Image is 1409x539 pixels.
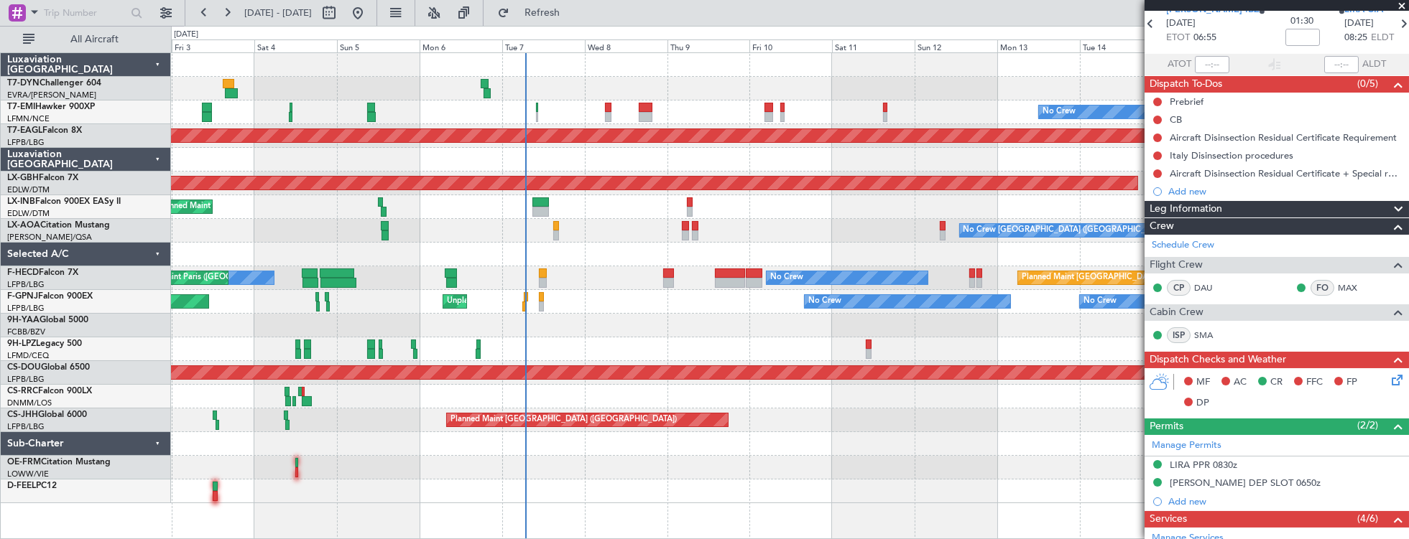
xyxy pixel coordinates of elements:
[7,79,101,88] a: T7-DYNChallenger 604
[7,232,92,243] a: [PERSON_NAME]/QSA
[1080,39,1163,52] div: Tue 14
[1152,238,1214,253] a: Schedule Crew
[1291,14,1314,29] span: 01:30
[7,421,45,432] a: LFPB/LBG
[7,458,41,467] span: OE-FRM
[1170,149,1293,161] div: Italy Disinsection procedures
[7,363,90,372] a: CS-DOUGlobal 6500
[1150,511,1187,528] span: Services
[585,39,667,52] div: Wed 8
[512,8,573,18] span: Refresh
[7,316,40,324] span: 9H-YAA
[7,174,39,182] span: LX-GBH
[1150,418,1183,435] span: Permits
[1150,304,1204,321] span: Cabin Crew
[420,39,502,52] div: Mon 6
[1346,375,1357,390] span: FP
[7,374,45,385] a: LFPB/LBG
[770,267,803,289] div: No Crew
[7,79,40,88] span: T7-DYN
[808,291,841,312] div: No Crew
[7,327,45,337] a: FCBB/BZV
[254,39,337,52] div: Sat 4
[7,350,49,361] a: LFMD/CEQ
[7,90,96,100] a: EVRA/[PERSON_NAME]
[997,39,1080,52] div: Mon 13
[1338,281,1370,294] a: MAX
[1357,511,1378,526] span: (4/6)
[1168,57,1191,72] span: ATOT
[37,34,152,44] span: All Aircraft
[7,292,38,301] span: F-GPNJ
[44,2,126,24] input: Trip Number
[7,482,36,490] span: D-FEEL
[1022,267,1248,289] div: Planned Maint [GEOGRAPHIC_DATA] ([GEOGRAPHIC_DATA])
[172,39,254,52] div: Fri 3
[7,292,93,301] a: F-GPNJFalcon 900EX
[1362,57,1386,72] span: ALDT
[1150,76,1222,93] span: Dispatch To-Dos
[1170,459,1237,471] div: LIRA PPR 0830z
[1167,327,1191,343] div: ISP
[7,279,45,290] a: LFPB/LBG
[244,6,312,19] span: [DATE] - [DATE]
[1170,477,1321,489] div: [PERSON_NAME] DEP SLOT 0650z
[337,39,420,52] div: Sun 5
[7,458,111,467] a: OE-FRMCitation Mustang
[7,316,88,324] a: 9H-YAAGlobal 5000
[832,39,915,52] div: Sat 11
[667,39,750,52] div: Thu 9
[1150,201,1222,217] span: Leg Information
[7,268,78,277] a: F-HECDFalcon 7X
[7,126,42,135] span: T7-EAGL
[1168,185,1402,197] div: Add new
[1345,31,1368,45] span: 08:25
[491,1,577,24] button: Refresh
[1196,375,1210,390] span: MF
[1306,375,1323,390] span: FFC
[7,103,35,111] span: T7-EMI
[502,39,585,52] div: Tue 7
[451,409,677,431] div: Planned Maint [GEOGRAPHIC_DATA] ([GEOGRAPHIC_DATA])
[1167,280,1191,296] div: CP
[915,39,997,52] div: Sun 12
[1150,352,1286,368] span: Dispatch Checks and Weather
[1170,131,1397,144] div: Aircraft Disinsection Residual Certificate Requirement
[7,268,39,277] span: F-HECD
[1357,76,1378,91] span: (0/5)
[1270,375,1283,390] span: CR
[7,469,49,479] a: LOWW/VIE
[7,482,57,490] a: D-FEELPC12
[1372,31,1395,45] span: ELDT
[7,197,121,206] a: LX-INBFalcon 900EX EASy II
[7,303,45,314] a: LFPB/LBG
[7,411,87,419] a: CS-JHHGlobal 6000
[1194,329,1226,342] a: SMA
[7,387,92,395] a: CS-RRCFalcon 900LX
[7,208,50,219] a: EDLW/DTM
[7,339,82,348] a: 9H-LPZLegacy 500
[447,291,683,312] div: Unplanned Maint [GEOGRAPHIC_DATA] ([GEOGRAPHIC_DATA])
[1167,17,1196,31] span: [DATE]
[174,29,198,41] div: [DATE]
[1167,31,1191,45] span: ETOT
[7,363,41,372] span: CS-DOU
[1170,167,1402,179] div: Aircraft Disinsection Residual Certificate + Special request
[1345,17,1375,31] span: [DATE]
[7,137,45,148] a: LFPB/LBG
[7,339,36,348] span: 9H-LPZ
[7,103,95,111] a: T7-EMIHawker 900XP
[7,113,50,124] a: LFMN/NCE
[7,411,38,419] span: CS-JHH
[749,39,832,52] div: Fri 10
[7,126,82,135] a: T7-EAGLFalcon 8X
[7,184,50,195] a: EDLW/DTM
[1150,218,1174,235] span: Crew
[1170,113,1182,126] div: CB
[1194,281,1226,294] a: DAU
[7,174,78,182] a: LX-GBHFalcon 7X
[7,197,35,206] span: LX-INB
[1043,101,1076,123] div: No Crew
[1150,257,1203,273] span: Flight Crew
[1195,56,1229,73] input: --:--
